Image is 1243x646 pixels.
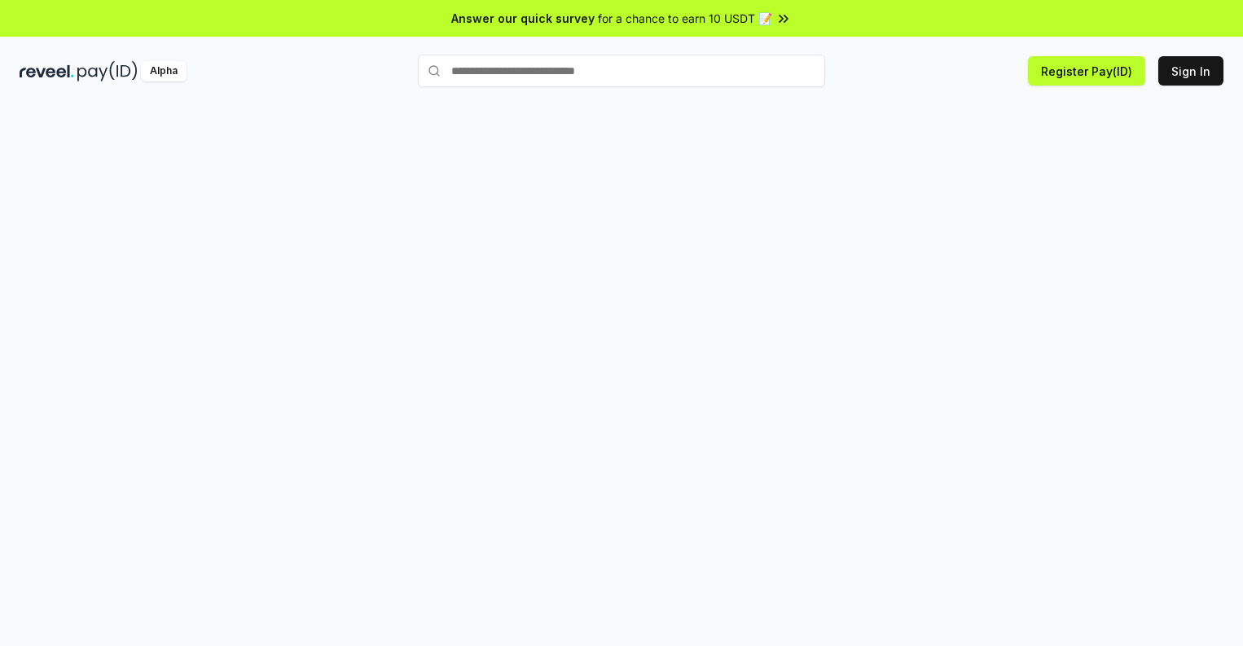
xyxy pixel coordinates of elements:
[1158,56,1223,86] button: Sign In
[141,61,187,81] div: Alpha
[451,10,595,27] span: Answer our quick survey
[1028,56,1145,86] button: Register Pay(ID)
[77,61,138,81] img: pay_id
[598,10,772,27] span: for a chance to earn 10 USDT 📝
[20,61,74,81] img: reveel_dark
